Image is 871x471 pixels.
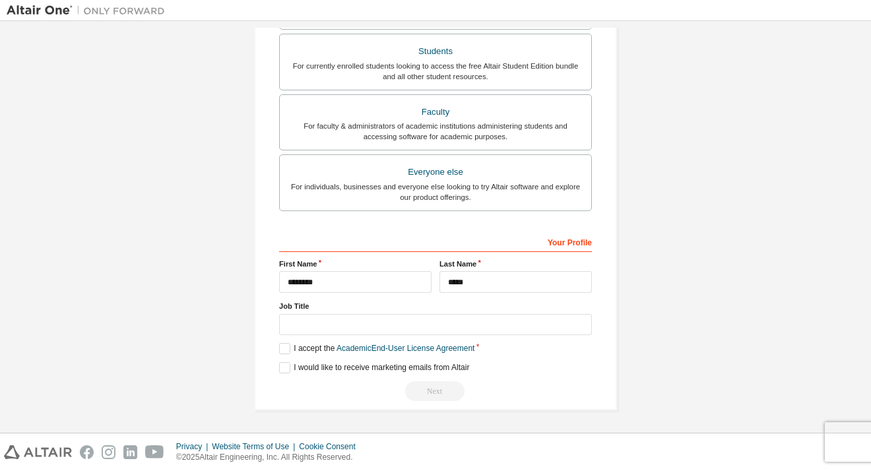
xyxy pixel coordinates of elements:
[439,259,592,269] label: Last Name
[288,163,583,181] div: Everyone else
[279,259,432,269] label: First Name
[123,445,137,459] img: linkedin.svg
[102,445,115,459] img: instagram.svg
[176,452,364,463] p: © 2025 Altair Engineering, Inc. All Rights Reserved.
[279,362,469,373] label: I would like to receive marketing emails from Altair
[212,441,299,452] div: Website Terms of Use
[176,441,212,452] div: Privacy
[288,181,583,203] div: For individuals, businesses and everyone else looking to try Altair software and explore our prod...
[4,445,72,459] img: altair_logo.svg
[299,441,363,452] div: Cookie Consent
[288,121,583,142] div: For faculty & administrators of academic institutions administering students and accessing softwa...
[288,103,583,121] div: Faculty
[7,4,172,17] img: Altair One
[279,343,474,354] label: I accept the
[279,231,592,252] div: Your Profile
[288,61,583,82] div: For currently enrolled students looking to access the free Altair Student Edition bundle and all ...
[279,301,592,311] label: Job Title
[337,344,474,353] a: Academic End-User License Agreement
[288,42,583,61] div: Students
[145,445,164,459] img: youtube.svg
[80,445,94,459] img: facebook.svg
[279,381,592,401] div: Read and acccept EULA to continue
